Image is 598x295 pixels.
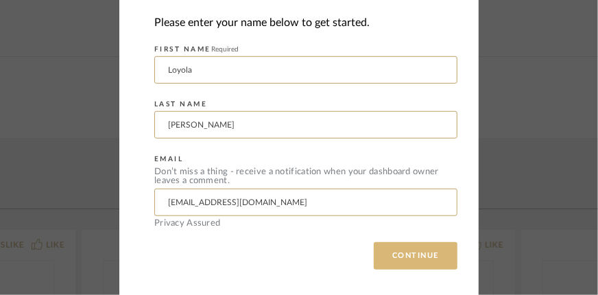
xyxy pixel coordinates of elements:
[154,167,457,185] div: Don’t miss a thing - receive a notification when your dashboard owner leaves a comment.
[154,189,457,216] input: Enter Email
[154,111,457,139] input: Enter Last Name
[154,45,239,54] label: FIRST NAME
[154,56,457,84] input: Enter First Name
[211,46,239,53] span: Required
[154,14,457,32] div: Please enter your name below to get started.
[374,242,457,270] button: CONTINUE
[154,100,208,108] label: LAST NAME
[154,219,457,228] div: Privacy Assured
[154,155,184,163] label: EMAIL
